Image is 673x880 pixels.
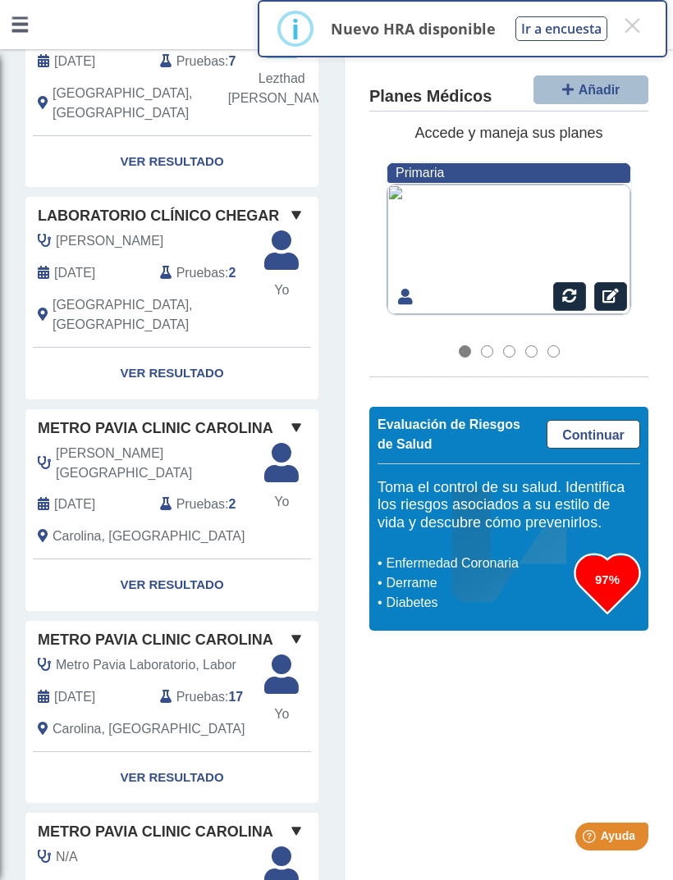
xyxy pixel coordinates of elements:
span: Baez Corujo, Fernando [56,231,163,251]
div: : [148,52,270,71]
li: Enfermedad Coronaria [382,554,575,574]
span: Rio Grande, PR [53,295,257,335]
span: 2025-08-30 [54,263,95,283]
span: N/A [56,847,78,867]
span: Evaluación de Riesgos de Salud [378,417,520,451]
span: Metro Pavia Clinic Carolina [38,821,273,843]
span: Continuar [562,429,625,443]
span: Metro Pavia Clinic Carolina [38,417,273,440]
h5: Toma el control de su salud. Identifica los riesgos asociados a su estilo de vida y descubre cómo... [378,479,640,532]
a: Ver Resultado [25,136,318,188]
button: Añadir [533,75,648,104]
li: Diabetes [382,594,575,613]
span: Carolina, PR [53,527,245,546]
span: Yo [254,492,309,512]
div: : [148,263,270,283]
span: Carolina, PR [53,719,245,739]
a: Ver Resultado [25,752,318,804]
span: Pruebas [176,263,225,283]
span: 2025-08-30 [54,52,95,71]
button: Ir a encuesta [515,16,607,41]
span: 2025-08-12 [54,495,95,514]
span: Metro Pavia Clinic Carolina [38,629,273,651]
span: Pruebas [176,495,225,514]
b: 2 [228,266,236,280]
iframe: Help widget launcher [527,816,655,862]
span: Laboratorio Clínico Chegar [38,205,279,227]
span: Yo [254,704,309,724]
p: Nuevo HRA disponible [331,19,496,39]
div: i [291,14,300,43]
span: Lezthad [PERSON_NAME] [228,69,336,108]
h3: 97% [575,570,640,590]
span: Metro Pavia Laboratorio, Labor [56,655,236,675]
h4: Planes Médicos [369,87,492,107]
span: Yo [254,280,309,300]
span: Rio Grande, PR [53,84,257,123]
span: Davis Rosario, Lissette [56,444,257,483]
span: Añadir [579,83,620,97]
div: : [148,495,270,514]
span: Primaria [396,166,444,180]
a: Ver Resultado [25,348,318,399]
b: 2 [228,497,236,511]
button: Close this dialog [617,11,647,40]
a: Ver Resultado [25,559,318,611]
span: Pruebas [176,52,225,71]
span: 2025-08-02 [54,687,95,707]
li: Derrame [382,574,575,594]
b: 17 [228,690,243,704]
div: : [148,687,270,707]
span: Pruebas [176,687,225,707]
span: Accede y maneja sus planes [414,125,602,141]
a: Continuar [547,421,640,449]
